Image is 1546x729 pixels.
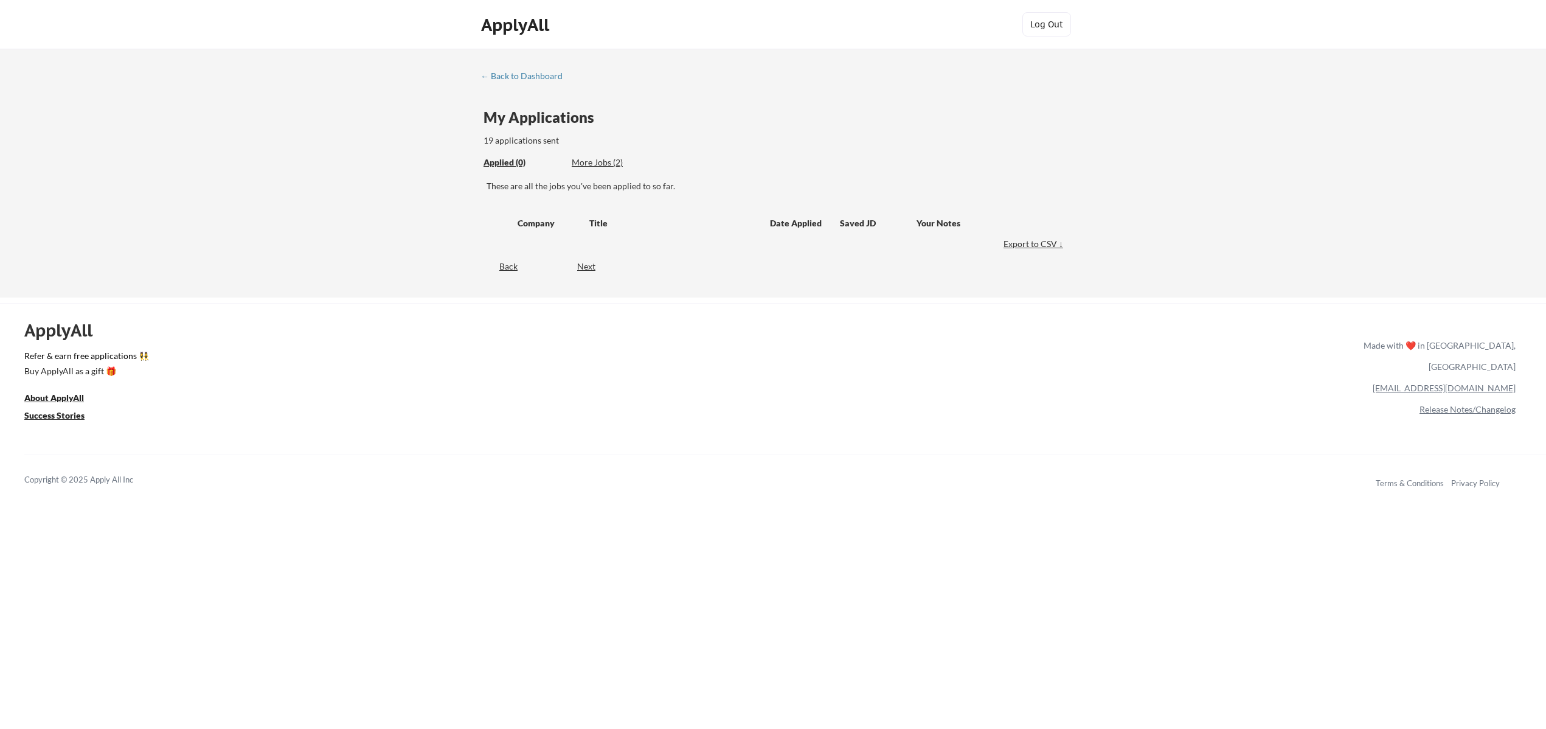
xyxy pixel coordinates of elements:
div: These are all the jobs you've been applied to so far. [484,156,563,169]
div: Your Notes [917,217,1055,229]
a: Privacy Policy [1451,478,1500,488]
div: Title [589,217,758,229]
a: Success Stories [24,409,101,424]
a: Refer & earn free applications 👯‍♀️ [24,352,1109,364]
div: These are job applications we think you'd be a good fit for, but couldn't apply you to automatica... [572,156,661,169]
div: These are all the jobs you've been applied to so far. [487,180,1066,192]
div: ← Back to Dashboard [480,72,572,80]
div: Export to CSV ↓ [1004,238,1066,250]
div: Copyright © 2025 Apply All Inc [24,474,164,486]
div: More Jobs (2) [572,156,661,169]
div: Date Applied [770,217,823,229]
button: Log Out [1022,12,1071,37]
a: Buy ApplyAll as a gift 🎁 [24,364,146,380]
div: ApplyAll [24,320,106,341]
div: Company [518,217,578,229]
div: ApplyAll [481,15,553,35]
a: Terms & Conditions [1376,478,1444,488]
u: Success Stories [24,410,85,420]
div: Next [577,260,609,273]
div: Made with ❤️ in [GEOGRAPHIC_DATA], [GEOGRAPHIC_DATA] [1359,335,1516,377]
div: 19 applications sent [484,134,719,147]
div: Back [480,260,518,273]
u: About ApplyAll [24,392,84,403]
div: My Applications [484,110,604,125]
a: ← Back to Dashboard [480,71,572,83]
div: Applied (0) [484,156,563,169]
div: Buy ApplyAll as a gift 🎁 [24,367,146,375]
a: About ApplyAll [24,391,101,406]
a: [EMAIL_ADDRESS][DOMAIN_NAME] [1373,383,1516,393]
a: Release Notes/Changelog [1419,404,1516,414]
div: Saved JD [840,212,917,234]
